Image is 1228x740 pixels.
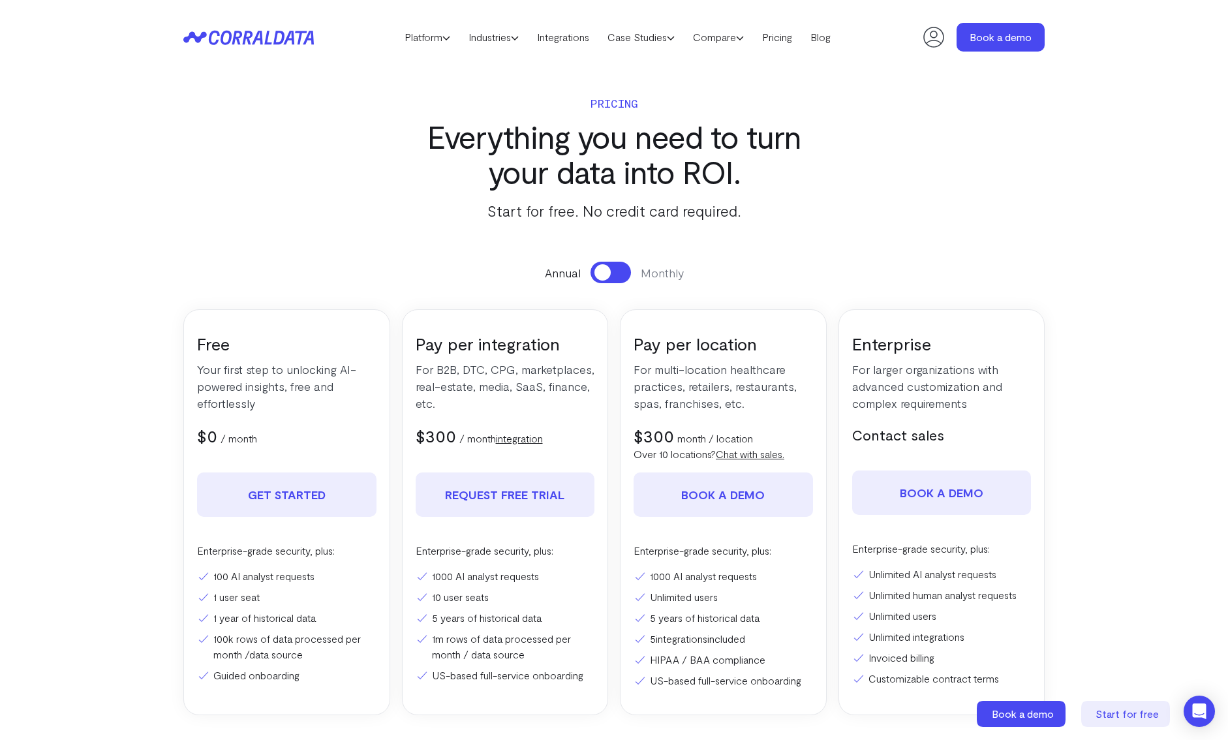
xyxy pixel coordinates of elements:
li: 1000 AI analyst requests [634,568,813,584]
span: Book a demo [992,707,1054,720]
h3: Pay per location [634,333,813,354]
li: Invoiced billing [852,650,1032,666]
p: Enterprise-grade security, plus: [197,543,376,559]
li: 1 user seat [197,589,376,605]
p: For B2B, DTC, CPG, marketplaces, real-estate, media, SaaS, finance, etc. [416,361,595,412]
p: For multi-location healthcare practices, retailers, restaurants, spas, franchises, etc. [634,361,813,412]
li: HIPAA / BAA compliance [634,652,813,668]
li: 100k rows of data processed per month / [197,631,376,662]
li: US-based full-service onboarding [634,673,813,688]
h3: Enterprise [852,333,1032,354]
li: Customizable contract terms [852,671,1032,686]
li: Unlimited integrations [852,629,1032,645]
a: Industries [459,27,528,47]
p: / month [221,431,257,446]
p: Enterprise-grade security, plus: [416,543,595,559]
li: 5 included [634,631,813,647]
li: 5 years of historical data [634,610,813,626]
p: Enterprise-grade security, plus: [852,541,1032,557]
li: 1 year of historical data [197,610,376,626]
span: Annual [545,264,581,281]
a: Book a demo [852,470,1032,515]
h3: Free [197,333,376,354]
a: Chat with sales. [716,448,784,460]
a: Start for free [1081,701,1173,727]
a: Compare [684,27,753,47]
h3: Pay per integration [416,333,595,354]
li: 1000 AI analyst requests [416,568,595,584]
a: Book a demo [634,472,813,517]
a: integration [496,432,543,444]
h3: Everything you need to turn your data into ROI. [402,119,826,189]
span: $300 [634,425,674,446]
p: Enterprise-grade security, plus: [634,543,813,559]
a: Book a demo [977,701,1068,727]
li: 10 user seats [416,589,595,605]
div: Open Intercom Messenger [1184,696,1215,727]
p: Over 10 locations? [634,446,813,462]
a: Pricing [753,27,801,47]
li: 100 AI analyst requests [197,568,376,584]
p: Your first step to unlocking AI-powered insights, free and effortlessly [197,361,376,412]
a: Integrations [528,27,598,47]
a: data source [249,648,303,660]
span: Start for free [1096,707,1159,720]
a: Blog [801,27,840,47]
a: integrations [656,632,707,645]
li: 5 years of historical data [416,610,595,626]
a: Case Studies [598,27,684,47]
p: month / location [677,431,753,446]
li: US-based full-service onboarding [416,668,595,683]
li: Unlimited users [852,608,1032,624]
p: For larger organizations with advanced customization and complex requirements [852,361,1032,412]
p: / month [459,431,543,446]
h5: Contact sales [852,425,1032,444]
li: Unlimited human analyst requests [852,587,1032,603]
li: Unlimited AI analyst requests [852,566,1032,582]
span: $0 [197,425,217,446]
li: 1m rows of data processed per month / data source [416,631,595,662]
p: Pricing [402,94,826,112]
a: REQUEST FREE TRIAL [416,472,595,517]
p: Start for free. No credit card required. [402,199,826,223]
span: $300 [416,425,456,446]
a: Get Started [197,472,376,517]
span: Monthly [641,264,684,281]
li: Unlimited users [634,589,813,605]
a: Book a demo [957,23,1045,52]
a: Platform [395,27,459,47]
li: Guided onboarding [197,668,376,683]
